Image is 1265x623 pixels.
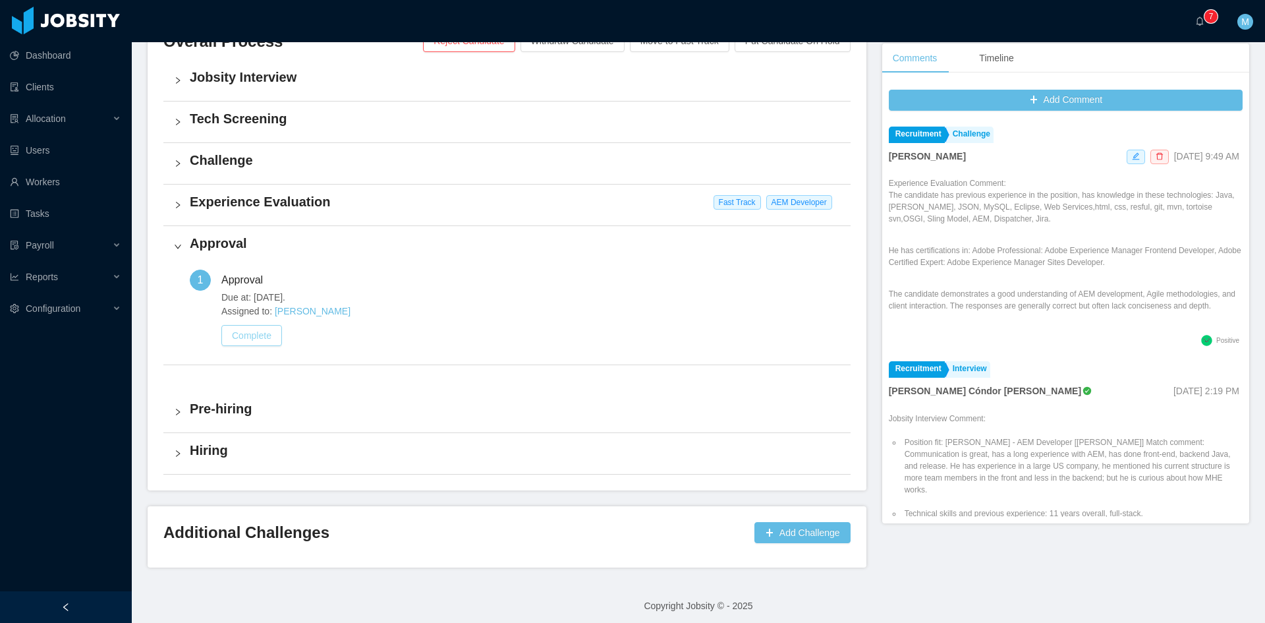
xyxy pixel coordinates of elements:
i: icon: right [174,408,182,416]
div: icon: rightHiring [163,433,851,474]
p: The candidate has previous experience in the position, has knowledge in these technologies: Java,... [889,189,1243,225]
span: Configuration [26,303,80,314]
i: icon: setting [10,304,19,313]
span: AEM Developer [766,195,832,210]
div: Approval [221,270,273,291]
span: Reports [26,272,58,282]
span: Payroll [26,240,54,251]
i: icon: right [174,76,182,84]
h4: Tech Screening [190,109,840,128]
h4: Experience Evaluation [190,193,840,211]
div: icon: rightApproval [163,226,851,267]
div: icon: rightTech Screening [163,102,851,142]
i: icon: right [174,118,182,126]
span: Fast Track [714,195,761,210]
a: Challenge [946,127,994,143]
p: 7 [1209,10,1214,23]
h4: Approval [190,234,840,252]
a: Complete [221,330,282,341]
span: Positive [1216,337,1239,344]
li: Position fit: [PERSON_NAME] - AEM Developer [[PERSON_NAME]] Match comment: Communication is great... [902,436,1243,496]
div: Experience Evaluation Comment: [889,177,1243,332]
a: icon: robotUsers [10,137,121,163]
div: icon: rightJobsity Interview [163,60,851,101]
h4: Pre-hiring [190,400,840,418]
h4: Hiring [190,441,840,460]
i: icon: solution [10,114,19,123]
i: icon: right [174,450,182,458]
button: icon: plusAdd Challenge [754,522,851,543]
a: icon: auditClients [10,74,121,100]
span: 1 [198,274,204,285]
div: icon: rightPre-hiring [163,392,851,432]
div: Timeline [969,44,1024,73]
a: Recruitment [889,127,945,143]
sup: 7 [1204,10,1218,23]
i: icon: file-protect [10,241,19,250]
a: Recruitment [889,361,945,378]
i: icon: line-chart [10,272,19,282]
a: icon: userWorkers [10,169,121,195]
button: Complete [221,325,282,346]
i: icon: bell [1195,16,1204,26]
li: Technical skills and previous experience: 11 years overall, full-stack. AEM +10 years, vCQ5 to v6... [902,508,1243,591]
button: icon: plusAdd Comment [889,90,1243,111]
h4: Challenge [190,151,840,169]
span: M [1241,14,1249,30]
i: icon: edit [1132,152,1140,160]
strong: [PERSON_NAME] Cóndor [PERSON_NAME] [889,386,1081,396]
div: Comments [882,44,948,73]
h4: Jobsity Interview [190,68,840,86]
i: icon: right [174,160,182,167]
span: [DATE] 9:49 AM [1174,151,1239,162]
a: icon: profileTasks [10,200,121,227]
a: icon: pie-chartDashboard [10,42,121,69]
i: icon: right [174,201,182,209]
span: Allocation [26,113,66,124]
h3: Additional Challenges [163,522,749,543]
div: icon: rightExperience Evaluation [163,185,851,225]
strong: [PERSON_NAME] [889,151,966,162]
a: [PERSON_NAME] [275,306,351,316]
span: Assigned to: [221,305,840,318]
div: icon: rightChallenge [163,143,851,184]
p: The candidate demonstrates a good understanding of AEM development, Agile methodologies, and clie... [889,288,1243,312]
span: Due at: [DATE]. [221,291,840,305]
p: He has certifications in: Adobe Professional: Adobe Experience Manager Frontend Developer, Adobe ... [889,245,1243,268]
span: [DATE] 2:19 PM [1173,386,1239,396]
i: icon: right [174,243,182,251]
i: icon: delete [1156,152,1164,160]
a: Interview [946,361,990,378]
